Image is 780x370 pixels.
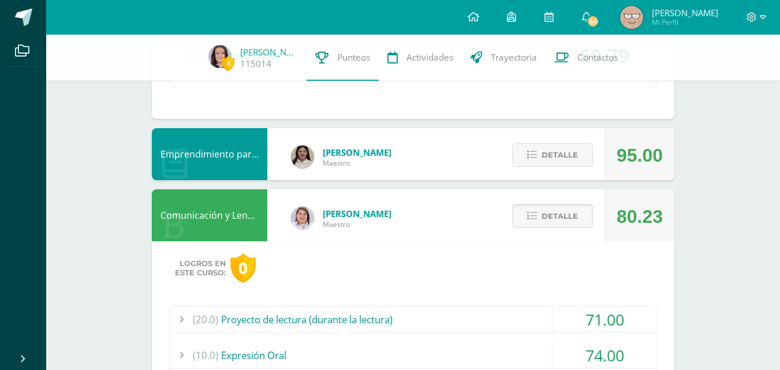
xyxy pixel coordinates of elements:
[587,15,599,28] span: 34
[542,144,578,166] span: Detalle
[175,259,226,278] span: Logros en este curso:
[152,128,267,180] div: Emprendimiento para la Productividad
[193,307,218,332] span: (20.0)
[652,7,718,18] span: [PERSON_NAME]
[323,147,391,158] span: [PERSON_NAME]
[491,51,537,63] span: Trayectoria
[323,158,391,168] span: Maestro
[553,307,656,332] div: 71.00
[512,204,593,228] button: Detalle
[553,342,656,368] div: 74.00
[291,145,314,169] img: 7b13906345788fecd41e6b3029541beb.png
[291,207,314,230] img: a4e180d3c88e615cdf9cba2a7be06673.png
[208,45,232,68] img: 9ae987001820ec4db030cf804221db7d.png
[170,342,656,368] div: Expresión Oral
[620,6,643,29] img: 9c98bbe379099fee322dc40a884c11d7.png
[652,17,718,27] span: Mi Perfil
[323,219,391,229] span: Maestro
[406,51,453,63] span: Actividades
[462,35,546,81] a: Trayectoria
[240,46,298,58] a: [PERSON_NAME]
[337,51,370,63] span: Punteos
[617,129,663,181] div: 95.00
[512,143,593,167] button: Detalle
[170,307,656,332] div: Proyecto de lectura (durante la lectura)
[307,35,379,81] a: Punteos
[323,208,391,219] span: [PERSON_NAME]
[546,35,626,81] a: Contactos
[152,189,267,241] div: Comunicación y Lenguaje, Idioma Español
[240,58,271,70] a: 115014
[193,342,218,368] span: (10.0)
[230,253,256,283] div: 0
[617,190,663,242] div: 80.23
[222,56,234,70] span: 3
[542,205,578,227] span: Detalle
[577,51,618,63] span: Contactos
[379,35,462,81] a: Actividades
